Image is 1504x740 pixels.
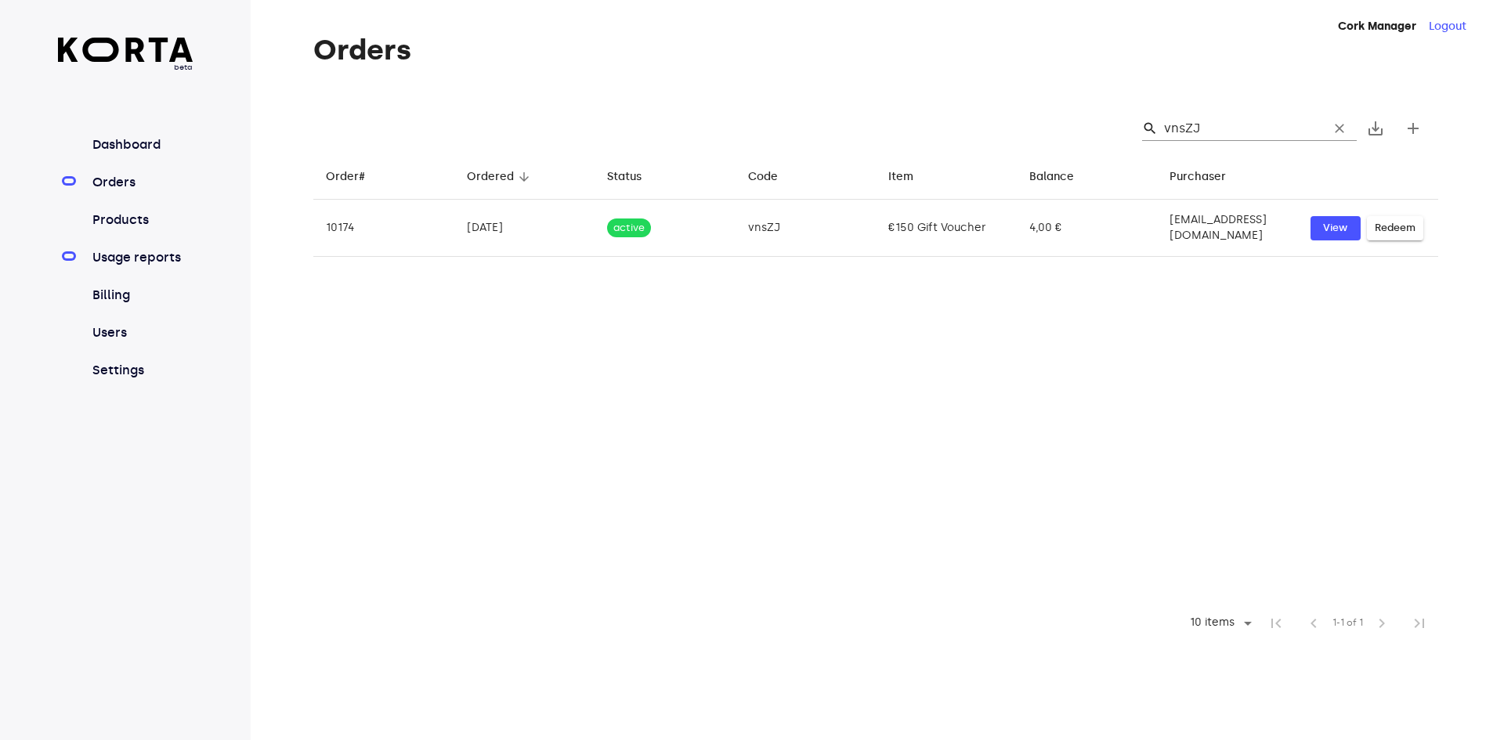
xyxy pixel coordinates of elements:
[1170,168,1226,186] div: Purchaser
[748,168,778,186] div: Code
[1363,605,1401,642] span: Next Page
[1029,168,1074,186] div: Balance
[89,248,193,267] a: Usage reports
[607,168,642,186] div: Status
[58,38,193,62] img: Korta
[1429,19,1466,34] button: Logout
[607,221,651,236] span: active
[607,168,662,186] span: Status
[467,168,534,186] span: Ordered
[1394,110,1432,147] button: Create new gift card
[89,361,193,380] a: Settings
[1186,616,1238,630] div: 10 items
[1311,216,1361,240] button: View
[876,200,1017,257] td: €150 Gift Voucher
[1142,121,1158,136] span: Search
[1017,200,1158,257] td: 4,00 €
[888,168,934,186] span: Item
[1401,605,1438,642] span: Last Page
[454,200,595,257] td: [DATE]
[89,286,193,305] a: Billing
[326,168,385,186] span: Order#
[1318,219,1353,237] span: View
[313,200,454,257] td: 10174
[1322,111,1357,146] button: Clear Search
[326,168,365,186] div: Order#
[1157,200,1298,257] td: [EMAIL_ADDRESS][DOMAIN_NAME]
[748,168,798,186] span: Code
[1338,20,1416,33] strong: Cork Manager
[89,173,193,192] a: Orders
[1366,119,1385,138] span: save_alt
[58,38,193,73] a: beta
[89,211,193,229] a: Products
[89,323,193,342] a: Users
[89,135,193,154] a: Dashboard
[58,62,193,73] span: beta
[1404,119,1423,138] span: add
[1164,116,1316,141] input: Search
[1170,168,1246,186] span: Purchaser
[1295,605,1332,642] span: Previous Page
[1332,121,1347,136] span: clear
[517,170,531,184] span: arrow_downward
[1357,110,1394,147] button: Export
[313,34,1438,66] h1: Orders
[1367,216,1423,240] button: Redeem
[1375,219,1415,237] span: Redeem
[1180,612,1257,635] div: 10 items
[467,168,514,186] div: Ordered
[1332,615,1363,631] span: 1-1 of 1
[1257,605,1295,642] span: First Page
[1029,168,1094,186] span: Balance
[736,200,877,257] td: vnsZJ
[888,168,913,186] div: Item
